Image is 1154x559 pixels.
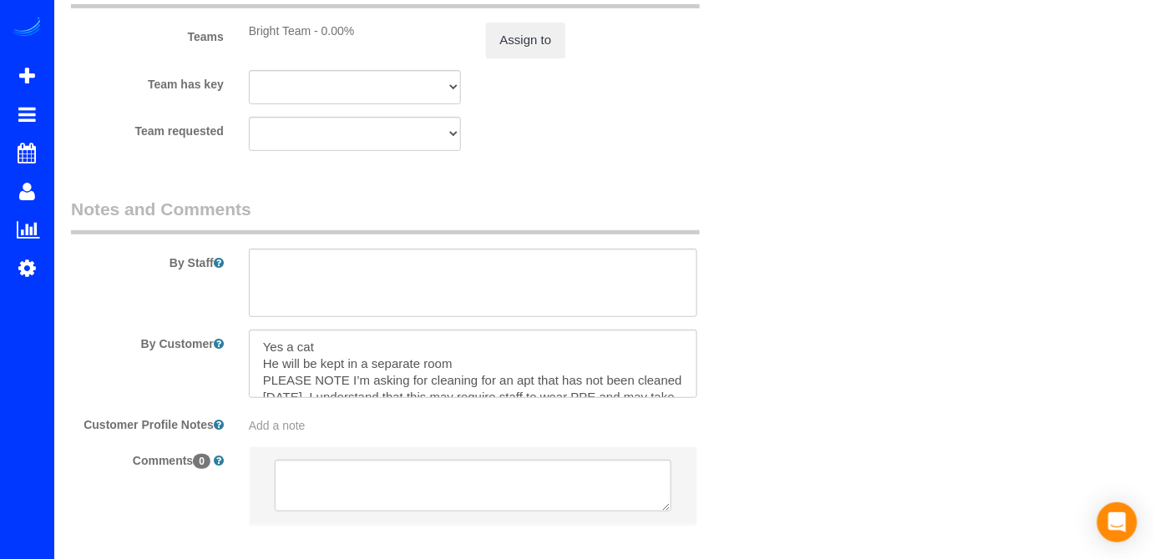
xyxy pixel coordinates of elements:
[249,23,461,39] div: Bright Team - 0.00%
[58,330,236,352] label: By Customer
[58,117,236,139] label: Team requested
[10,17,43,40] img: Automaid Logo
[58,410,236,433] label: Customer Profile Notes
[58,70,236,93] label: Team has key
[193,454,210,469] span: 0
[249,419,306,432] span: Add a note
[71,197,700,234] legend: Notes and Comments
[58,446,236,469] label: Comments
[58,249,236,271] label: By Staff
[1097,502,1137,542] div: Open Intercom Messenger
[58,23,236,45] label: Teams
[486,23,566,58] button: Assign to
